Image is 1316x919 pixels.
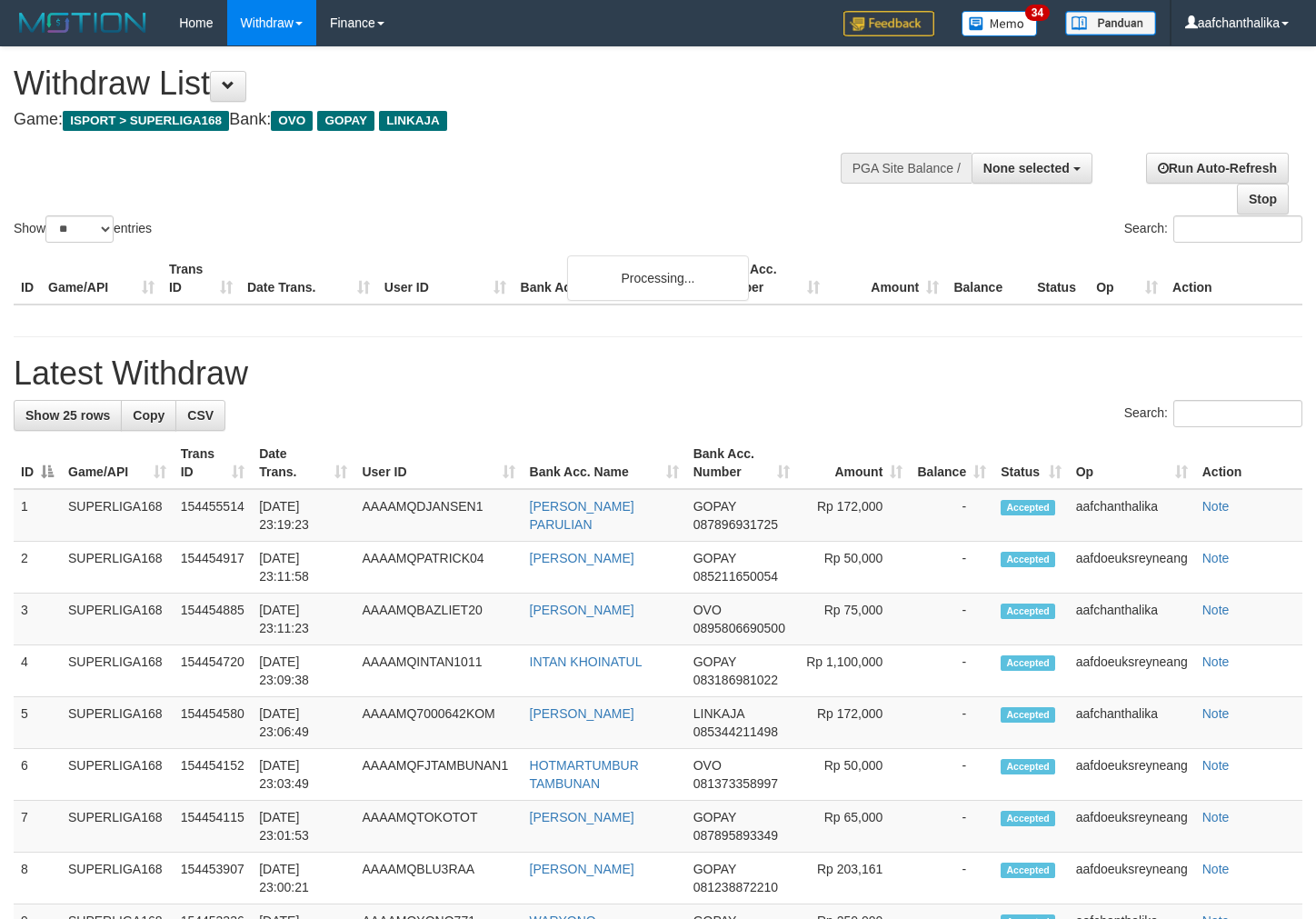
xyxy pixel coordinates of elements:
td: Rp 50,000 [797,542,911,594]
td: Rp 172,000 [797,489,911,542]
td: 3 [14,594,61,645]
td: [DATE] 23:06:49 [252,697,354,749]
span: GOPAY [317,111,374,131]
label: Search: [1124,215,1302,243]
a: Note [1202,862,1230,876]
span: Accepted [1001,863,1055,878]
td: - [910,489,993,542]
td: SUPERLIGA168 [61,697,174,749]
span: Copy 087896931725 to clipboard [693,517,778,532]
td: SUPERLIGA168 [61,594,174,645]
a: Show 25 rows [14,400,122,431]
span: Copy 087895893349 to clipboard [693,828,778,843]
td: aafchanthalika [1069,697,1195,749]
img: Feedback.jpg [843,11,934,36]
td: SUPERLIGA168 [61,853,174,904]
td: - [910,542,993,594]
th: User ID: activate to sort column ascending [354,437,522,489]
label: Show entries [14,215,152,243]
td: - [910,853,993,904]
td: - [910,594,993,645]
td: AAAAMQPATRICK04 [354,542,522,594]
td: AAAAMQDJANSEN1 [354,489,522,542]
th: Op: activate to sort column ascending [1069,437,1195,489]
th: Date Trans.: activate to sort column ascending [252,437,354,489]
span: Copy 085344211498 to clipboard [693,724,778,739]
span: 34 [1025,5,1050,21]
td: 154454720 [174,645,253,697]
td: SUPERLIGA168 [61,489,174,542]
th: Bank Acc. Number: activate to sort column ascending [686,437,797,489]
th: Game/API: activate to sort column ascending [61,437,174,489]
td: aafdoeuksreyneang [1069,853,1195,904]
span: Copy [133,408,164,423]
a: [PERSON_NAME] [530,810,634,824]
select: Showentries [45,215,114,243]
a: Note [1202,758,1230,773]
a: [PERSON_NAME] [530,862,634,876]
td: - [910,645,993,697]
span: OVO [693,758,722,773]
span: GOPAY [693,654,736,669]
td: 5 [14,697,61,749]
span: Accepted [1001,707,1055,723]
td: AAAAMQBLU3RAA [354,853,522,904]
th: User ID [377,253,513,305]
div: PGA Site Balance / [841,153,972,184]
td: 154454152 [174,749,253,801]
th: ID: activate to sort column descending [14,437,61,489]
th: Amount [827,253,946,305]
span: Copy 085211650054 to clipboard [693,569,778,584]
td: - [910,749,993,801]
button: None selected [972,153,1092,184]
td: 2 [14,542,61,594]
a: Copy [121,400,176,431]
td: - [910,801,993,853]
td: [DATE] 23:19:23 [252,489,354,542]
td: SUPERLIGA168 [61,645,174,697]
td: SUPERLIGA168 [61,749,174,801]
td: AAAAMQ7000642KOM [354,697,522,749]
td: [DATE] 23:09:38 [252,645,354,697]
span: LINKAJA [693,706,744,721]
td: Rp 65,000 [797,801,911,853]
a: CSV [175,400,225,431]
a: [PERSON_NAME] PARULIAN [530,499,634,532]
span: GOPAY [693,810,736,824]
a: Note [1202,603,1230,617]
a: [PERSON_NAME] [530,706,634,721]
th: Status [1030,253,1089,305]
a: INTAN KHOINATUL [530,654,643,669]
td: 8 [14,853,61,904]
a: Note [1202,551,1230,565]
span: Copy 081373358997 to clipboard [693,776,778,791]
td: 154453907 [174,853,253,904]
span: GOPAY [693,551,736,565]
th: Trans ID [162,253,240,305]
td: [DATE] 23:11:58 [252,542,354,594]
td: [DATE] 23:11:23 [252,594,354,645]
th: Trans ID: activate to sort column ascending [174,437,253,489]
a: Stop [1237,184,1289,215]
td: aafchanthalika [1069,489,1195,542]
h1: Latest Withdraw [14,355,1302,392]
span: OVO [693,603,722,617]
td: SUPERLIGA168 [61,542,174,594]
td: 154454917 [174,542,253,594]
td: aafdoeuksreyneang [1069,542,1195,594]
td: aafdoeuksreyneang [1069,645,1195,697]
td: AAAAMQFJTAMBUNAN1 [354,749,522,801]
td: 1 [14,489,61,542]
input: Search: [1173,215,1302,243]
th: Balance [946,253,1030,305]
span: Copy 083186981022 to clipboard [693,673,778,687]
span: Accepted [1001,604,1055,619]
img: panduan.png [1065,11,1156,35]
td: [DATE] 23:00:21 [252,853,354,904]
h1: Withdraw List [14,65,859,102]
th: Amount: activate to sort column ascending [797,437,911,489]
td: 154454580 [174,697,253,749]
td: 6 [14,749,61,801]
th: Action [1165,253,1302,305]
td: Rp 75,000 [797,594,911,645]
